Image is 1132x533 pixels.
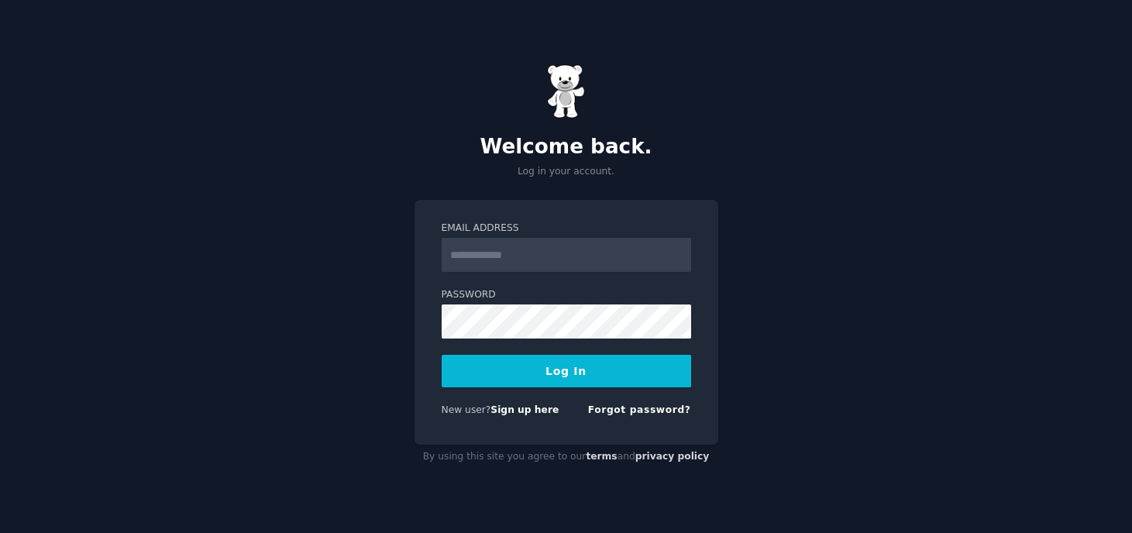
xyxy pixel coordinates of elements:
[547,64,586,119] img: Gummy Bear
[415,445,718,469] div: By using this site you agree to our and
[442,404,491,415] span: New user?
[415,165,718,179] p: Log in your account.
[635,451,710,462] a: privacy policy
[442,222,691,236] label: Email Address
[442,288,691,302] label: Password
[442,355,691,387] button: Log In
[586,451,617,462] a: terms
[415,135,718,160] h2: Welcome back.
[588,404,691,415] a: Forgot password?
[490,404,559,415] a: Sign up here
